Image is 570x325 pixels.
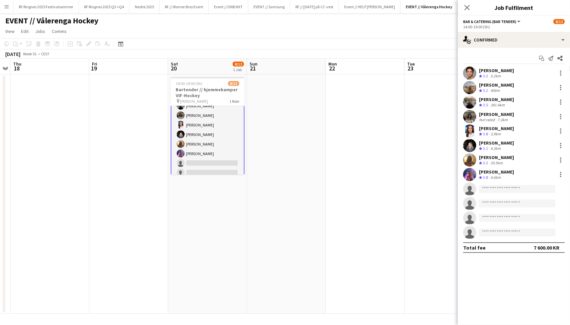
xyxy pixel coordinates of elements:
span: 8/12 [228,81,239,86]
div: [PERSON_NAME] [479,125,514,131]
span: View [5,28,15,34]
div: 1 Job [233,67,244,72]
div: [PERSON_NAME] [479,111,514,117]
span: 8/12 [233,62,244,67]
span: 23 [406,65,415,72]
span: Mon [328,61,337,67]
span: Sat [171,61,178,67]
a: View [3,27,17,36]
span: 14:00-19:00 (5h) [176,81,203,86]
div: [PERSON_NAME] [479,169,514,175]
span: Tue [407,61,415,67]
span: 3.5 [483,102,488,107]
span: 3.3 [483,160,488,165]
span: Fri [92,61,97,67]
button: Event // HELP [PERSON_NAME] [339,0,401,13]
div: [DATE] [5,51,20,57]
h3: Job Fulfilment [458,3,570,12]
div: 5.2km [489,73,502,79]
div: Total fee [463,244,486,251]
span: 3.1 [483,146,488,151]
button: Bar & Catering (Bar Tender) [463,19,522,24]
span: Jobs [35,28,45,34]
button: RF // [DATE] på CC-vest [290,0,339,13]
div: Not rated [479,117,496,122]
div: [PERSON_NAME] [479,96,514,102]
div: Confirmed [458,32,570,48]
div: 391.4km [489,102,506,108]
app-card-role: 14:00-19:00 (5h)[PERSON_NAME][PERSON_NAME][PERSON_NAME][PERSON_NAME][PERSON_NAME][PERSON_NAME][PE... [171,70,245,199]
div: [PERSON_NAME] [479,82,514,88]
div: [PERSON_NAME] [479,140,514,146]
div: 7.3km [496,117,509,122]
span: 18 [12,65,21,72]
div: [PERSON_NAME] [479,68,514,73]
button: Nestle 2025 [130,0,160,13]
h1: EVENT // Vålerenga Hockey [5,16,99,26]
span: 22 [327,65,337,72]
a: Edit [18,27,31,36]
span: Bar & Catering (Bar Tender) [463,19,516,24]
a: Comms [49,27,69,36]
span: [PERSON_NAME] [180,99,208,104]
div: 14:00-19:00 (5h) [463,24,565,29]
div: CEST [41,51,49,56]
span: 3.8 [483,175,488,180]
button: EVENT // Samsung [248,0,290,13]
div: 7 600.00 KR [534,244,559,251]
app-job-card: 14:00-19:00 (5h)8/12Bartender // hjemmekamper VIF-Hockey [PERSON_NAME]1 Role14:00-19:00 (5h)[PERS... [171,77,245,175]
div: 406m [489,88,501,94]
span: Thu [13,61,21,67]
span: Week 51 [22,51,38,56]
span: 3.3 [483,73,488,78]
span: Edit [21,28,29,34]
span: 3.8 [483,131,488,136]
span: Comms [52,28,67,34]
h3: Bartender // hjemmekamper VIF-Hockey [171,87,245,98]
a: Jobs [33,27,48,36]
button: RF Ringnes 2025 Festivalsommer [14,0,79,13]
span: 19 [91,65,97,72]
div: [PERSON_NAME] [479,154,514,160]
div: 3.9km [489,131,502,137]
button: EVENT // Vålerenga Hockey [401,0,458,13]
span: 8/12 [554,19,565,24]
button: Event // DNB NXT [209,0,248,13]
div: 20.5km [489,160,504,166]
span: 20 [170,65,178,72]
span: 21 [249,65,257,72]
span: Sun [250,61,257,67]
div: 4.6km [489,175,502,180]
button: RF // Warner Bros Event [160,0,209,13]
button: RF Ringnes 2025 Q3 +Q4 [79,0,130,13]
div: 4.3km [489,146,502,151]
span: 1 Role [230,99,239,104]
span: 3.2 [483,88,488,93]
